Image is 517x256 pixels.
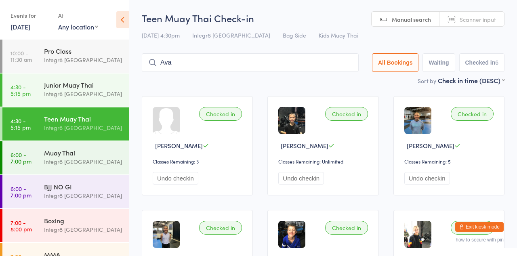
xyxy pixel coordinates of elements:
div: Any location [58,22,98,31]
div: Classes Remaining: 3 [153,158,244,165]
div: Events for [11,9,50,22]
div: 6 [495,59,498,66]
time: 10:00 - 11:30 am [11,50,32,63]
div: Checked in [325,221,368,235]
div: Checked in [325,107,368,121]
time: 4:30 - 5:15 pm [11,84,31,97]
div: Integr8 [GEOGRAPHIC_DATA] [44,191,122,200]
span: [PERSON_NAME] [407,141,454,150]
label: Sort by [418,77,436,85]
div: Pro Class [44,46,122,55]
div: Checked in [451,107,494,121]
div: Integr8 [GEOGRAPHIC_DATA] [44,157,122,166]
a: [DATE] [11,22,30,31]
div: Checked in [199,107,242,121]
span: Scanner input [460,15,496,23]
time: 6:00 - 7:00 pm [11,151,32,164]
div: Classes Remaining: 5 [404,158,496,165]
button: Exit kiosk mode [455,222,504,232]
button: Undo checkin [278,172,324,185]
span: [PERSON_NAME] [155,141,203,150]
time: 6:00 - 7:00 pm [11,185,32,198]
div: Integr8 [GEOGRAPHIC_DATA] [44,55,122,65]
button: Undo checkin [153,172,198,185]
span: Manual search [392,15,431,23]
div: Integr8 [GEOGRAPHIC_DATA] [44,89,122,99]
img: image1746512888.png [278,221,305,248]
span: Integr8 [GEOGRAPHIC_DATA] [192,31,270,39]
div: Checked in [199,221,242,235]
img: image1746598628.png [404,221,431,248]
button: how to secure with pin [456,237,504,243]
button: Waiting [422,53,455,72]
div: BJJ NO GI [44,182,122,191]
div: Boxing [44,216,122,225]
span: [PERSON_NAME] [281,141,328,150]
img: image1747127317.png [404,107,431,134]
span: [DATE] 4:30pm [142,31,180,39]
span: Kids Muay Thai [319,31,358,39]
a: 7:00 -8:00 pmBoxingIntegr8 [GEOGRAPHIC_DATA] [2,209,129,242]
a: 10:00 -11:30 amPro ClassIntegr8 [GEOGRAPHIC_DATA] [2,40,129,73]
div: Muay Thai [44,148,122,157]
div: At [58,9,98,22]
div: Integr8 [GEOGRAPHIC_DATA] [44,123,122,132]
h2: Teen Muay Thai Check-in [142,11,504,25]
a: 6:00 -7:00 pmMuay ThaiIntegr8 [GEOGRAPHIC_DATA] [2,141,129,174]
span: Bag Side [283,31,306,39]
div: Teen Muay Thai [44,114,122,123]
time: 7:00 - 8:00 pm [11,219,32,232]
a: 4:30 -5:15 pmTeen Muay ThaiIntegr8 [GEOGRAPHIC_DATA] [2,107,129,141]
time: 4:30 - 5:15 pm [11,118,31,130]
img: image1745912146.png [278,107,305,134]
img: image1745993943.png [153,221,180,248]
input: Search [142,53,359,72]
div: Check in time (DESC) [438,76,504,85]
button: Undo checkin [404,172,450,185]
div: Junior Muay Thai [44,80,122,89]
div: Integr8 [GEOGRAPHIC_DATA] [44,225,122,234]
button: Checked in6 [459,53,505,72]
a: 6:00 -7:00 pmBJJ NO GIIntegr8 [GEOGRAPHIC_DATA] [2,175,129,208]
div: Checked in [451,221,494,235]
a: 4:30 -5:15 pmJunior Muay ThaiIntegr8 [GEOGRAPHIC_DATA] [2,73,129,107]
button: All Bookings [372,53,419,72]
div: Classes Remaining: Unlimited [278,158,370,165]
